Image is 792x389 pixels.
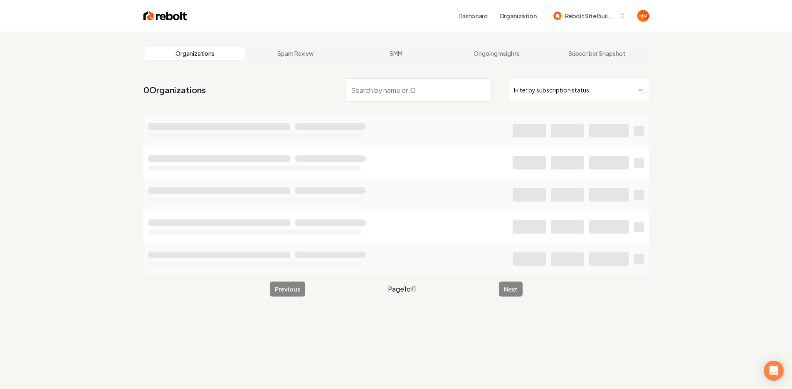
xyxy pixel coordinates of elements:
a: Spam Review [245,47,346,60]
a: SMM [346,47,447,60]
img: Rebolt Logo [143,10,187,22]
span: Page 1 of 1 [388,284,416,294]
input: Search by name or ID [345,78,492,102]
a: Subscriber Snapshot [547,47,647,60]
a: 0Organizations [143,84,206,96]
div: Open Intercom Messenger [764,361,784,381]
a: Ongoing Insights [446,47,547,60]
button: Organization [494,8,542,23]
img: Rebolt Site Builder [553,12,562,20]
a: Organizations [145,47,246,60]
img: Matthew Meyer [637,10,649,22]
button: Open user button [637,10,649,22]
span: Rebolt Site Builder [565,12,616,20]
a: Dashboard [459,12,488,20]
